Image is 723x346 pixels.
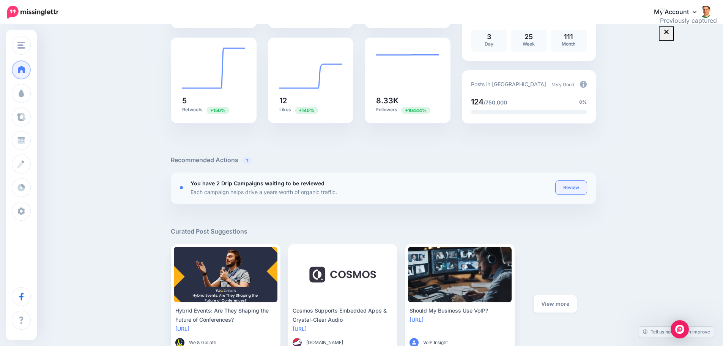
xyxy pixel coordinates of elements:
a: [URL] [293,325,307,332]
img: menu.png [17,42,25,49]
a: View more [534,295,577,313]
h5: Recommended Actions [171,155,596,165]
span: Very Good [552,82,574,87]
span: 1 [242,157,252,164]
span: Previous period: 2 [206,107,229,114]
p: 111 [554,33,583,40]
span: /750,000 [484,99,507,106]
div: Open Intercom Messenger [671,320,689,338]
h5: 12 [279,97,342,104]
span: Previous period: 79 [401,107,430,114]
b: You have 2 Drip Campaigns waiting to be reviewed [191,180,324,186]
span: Day [485,41,493,47]
a: [URL] [175,325,189,332]
p: 3 [475,33,503,40]
div: Should My Business Use VoIP? [410,306,510,315]
span: Month [562,41,575,47]
p: Likes [279,106,342,114]
p: 25 [515,33,543,40]
span: 124 [471,97,484,106]
h5: 5 [182,97,245,104]
a: Review [556,181,587,194]
h5: Curated Post Suggestions [171,227,596,236]
img: info-circle-grey.png [580,81,587,88]
p: Retweets [182,106,245,114]
span: 0% [579,98,587,106]
h5: 8.33K [376,97,439,104]
p: Posts in [GEOGRAPHIC_DATA] [471,80,546,88]
p: Each campaign helps drive a years worth of organic traffic. [191,188,337,196]
span: Previous period: 5 [295,107,318,114]
div: Hybrid Events: Are They Shaping the Future of Conferences? [175,306,276,324]
img: Missinglettr [7,6,58,19]
div: Cosmos Supports Embedded Apps & Crystal-Clear Audio [293,306,393,324]
a: Tell us how we can improve [639,327,714,337]
div: <div class='status-dot small red margin-right'></div>Error [180,186,183,189]
span: Week [523,41,535,47]
p: Followers [376,106,439,114]
a: My Account [646,3,712,22]
a: [URL] [410,316,424,323]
